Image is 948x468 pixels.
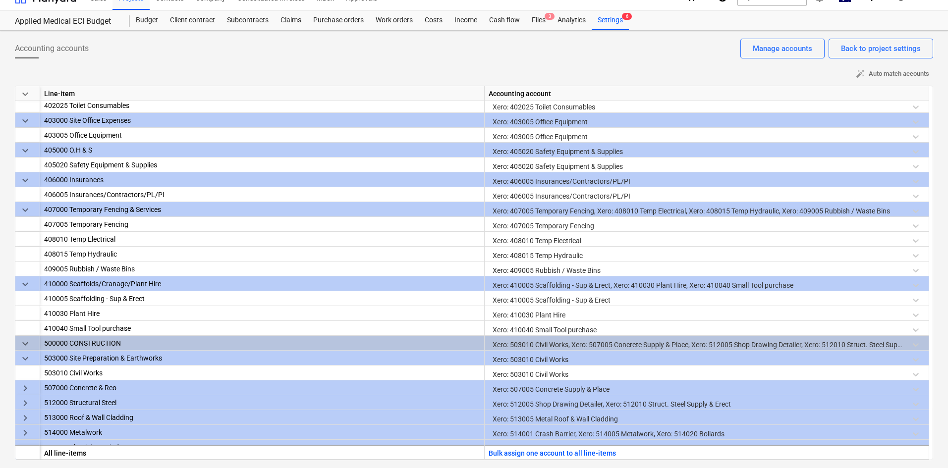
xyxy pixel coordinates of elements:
div: 406005 Insurances/Contractors/PL/PI [44,187,480,202]
div: 405000 O.H & S [44,143,480,157]
button: Manage accounts [740,39,825,58]
div: All line-items [40,445,485,460]
div: 507000 Concrete & Reo [44,380,480,395]
div: 503000 Site Preparation & Earthworks [44,351,480,365]
span: keyboard_arrow_down [19,88,31,100]
div: 407000 Temporary Fencing & Services [44,202,480,217]
span: keyboard_arrow_down [19,174,31,186]
a: Analytics [552,10,592,30]
div: 503010 Civil Works [44,365,480,380]
div: 408015 Temp Hydraulic [44,247,480,261]
span: keyboard_arrow_right [19,397,31,409]
a: Claims [275,10,307,30]
a: Files3 [526,10,552,30]
div: Accounting account [485,86,929,101]
div: 407005 Temporary Fencing [44,217,480,232]
div: 410005 Scaffolding - Sup & Erect [44,291,480,306]
a: Cash flow [483,10,526,30]
div: 405020 Safety Equipment & Supplies [44,157,480,172]
div: 513000 Roof & Wall Cladding [44,410,480,425]
span: auto_fix_high [856,69,865,78]
span: Accounting accounts [15,43,89,54]
a: Costs [419,10,448,30]
a: Work orders [370,10,419,30]
a: Settings6 [592,10,629,30]
div: Applied Medical ECI Budget [15,16,118,27]
div: 408010 Temp Electrical [44,232,480,247]
div: 500000 CONSTRUCTION [44,336,480,351]
div: 406000 Insurances [44,172,480,187]
button: Auto match accounts [852,66,933,82]
div: 515000 Aluminium Windows & Doors [44,440,480,455]
a: Budget [130,10,164,30]
span: keyboard_arrow_right [19,442,31,454]
span: keyboard_arrow_down [19,115,31,127]
div: 410000 Scaffolds/Cranage/Plant Hire [44,276,480,291]
div: 403000 Site Office Expenses [44,113,480,128]
div: 512000 Structural Steel [44,395,480,410]
span: Auto match accounts [856,68,929,80]
div: 402025 Toilet Consumables [44,98,480,113]
div: Back to project settings [841,42,921,55]
a: Subcontracts [221,10,275,30]
span: keyboard_arrow_down [19,145,31,156]
div: 514000 Metalwork [44,425,480,440]
span: keyboard_arrow_right [19,382,31,394]
div: 403005 Office Equipment [44,128,480,143]
div: Settings [592,10,629,30]
span: keyboard_arrow_right [19,427,31,439]
a: Purchase orders [307,10,370,30]
span: keyboard_arrow_down [19,204,31,216]
span: keyboard_arrow_down [19,278,31,290]
div: 410030 Plant Hire [44,306,480,321]
a: Income [448,10,483,30]
span: keyboard_arrow_right [19,412,31,424]
div: Files [526,10,552,30]
button: Back to project settings [829,39,933,58]
span: keyboard_arrow_down [19,338,31,350]
iframe: Chat Widget [898,420,948,468]
button: Bulk assign one account to all line-items [489,446,616,461]
div: Line-item [40,86,485,101]
div: 409005 Rubbish / Waste Bins [44,261,480,276]
div: Manage accounts [753,42,812,55]
span: keyboard_arrow_down [19,353,31,364]
a: Client contract [164,10,221,30]
div: 410040 Small Tool purchase [44,321,480,336]
span: 3 [545,13,555,20]
span: 6 [622,13,632,20]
